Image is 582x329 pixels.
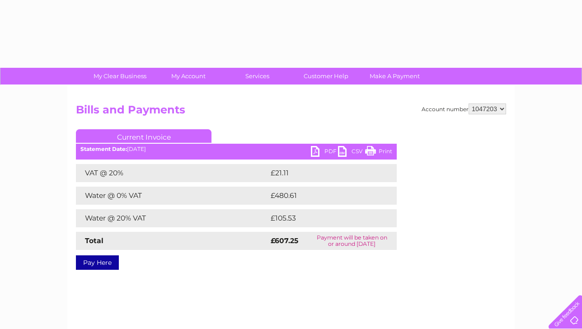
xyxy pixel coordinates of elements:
a: Pay Here [76,255,119,270]
a: Customer Help [289,68,363,85]
a: CSV [338,146,365,159]
td: £105.53 [268,209,380,227]
strong: £607.25 [271,236,298,245]
div: [DATE] [76,146,397,152]
td: Water @ 0% VAT [76,187,268,205]
a: Print [365,146,392,159]
a: Current Invoice [76,129,211,143]
td: £21.11 [268,164,375,182]
a: Make A Payment [357,68,432,85]
td: VAT @ 20% [76,164,268,182]
strong: Total [85,236,103,245]
b: Statement Date: [80,146,127,152]
td: £480.61 [268,187,380,205]
a: My Clear Business [83,68,157,85]
td: Payment will be taken on or around [DATE] [307,232,397,250]
div: Account number [422,103,506,114]
h2: Bills and Payments [76,103,506,121]
a: Services [220,68,295,85]
a: PDF [311,146,338,159]
a: My Account [151,68,226,85]
td: Water @ 20% VAT [76,209,268,227]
